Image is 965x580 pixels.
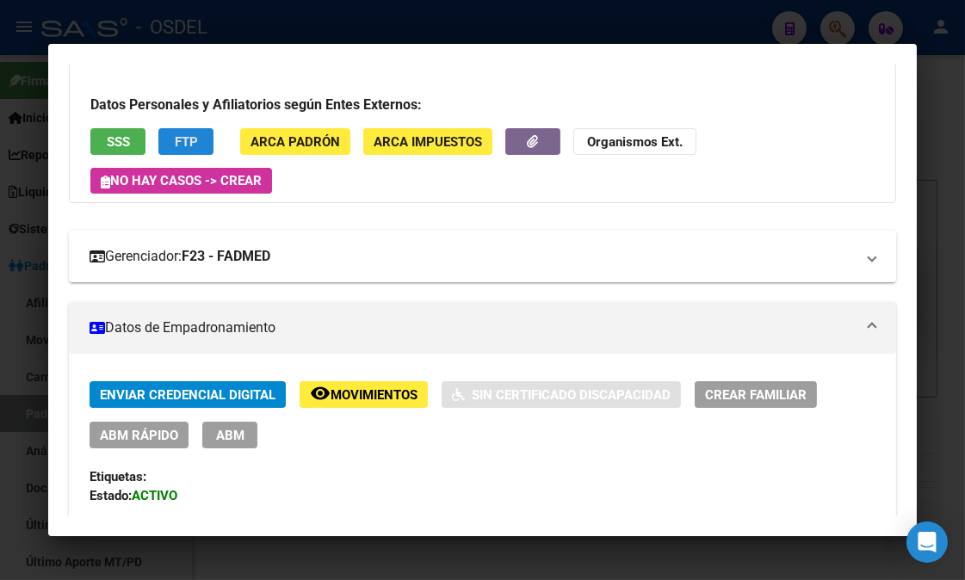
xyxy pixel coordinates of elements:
[587,134,683,150] strong: Organismos Ext.
[695,381,817,408] button: Crear Familiar
[251,134,340,150] span: ARCA Padrón
[90,318,855,338] mat-panel-title: Datos de Empadronamiento
[240,128,350,155] button: ARCA Padrón
[69,231,896,282] mat-expansion-panel-header: Gerenciador:F23 - FADMED
[90,422,189,448] button: ABM Rápido
[705,387,807,403] span: Crear Familiar
[310,383,331,404] mat-icon: remove_red_eye
[90,488,132,503] strong: Estado:
[69,302,896,354] mat-expansion-panel-header: Datos de Empadronamiento
[132,488,177,503] strong: ACTIVO
[158,128,213,155] button: FTP
[90,95,875,115] h3: Datos Personales y Afiliatorios según Entes Externos:
[107,134,130,150] span: SSS
[363,128,492,155] button: ARCA Impuestos
[202,422,257,448] button: ABM
[90,246,855,267] mat-panel-title: Gerenciador:
[374,134,482,150] span: ARCA Impuestos
[101,173,262,188] span: No hay casos -> Crear
[100,387,275,403] span: Enviar Credencial Digital
[90,381,286,408] button: Enviar Credencial Digital
[331,387,418,403] span: Movimientos
[573,128,696,155] button: Organismos Ext.
[90,469,146,484] strong: Etiquetas:
[472,387,671,403] span: Sin Certificado Discapacidad
[442,381,681,408] button: Sin Certificado Discapacidad
[90,128,145,155] button: SSS
[100,428,178,443] span: ABM Rápido
[216,428,244,443] span: ABM
[175,134,198,150] span: FTP
[906,521,948,563] div: Open Intercom Messenger
[300,381,428,408] button: Movimientos
[182,246,270,267] strong: F23 - FADMED
[90,168,272,194] button: No hay casos -> Crear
